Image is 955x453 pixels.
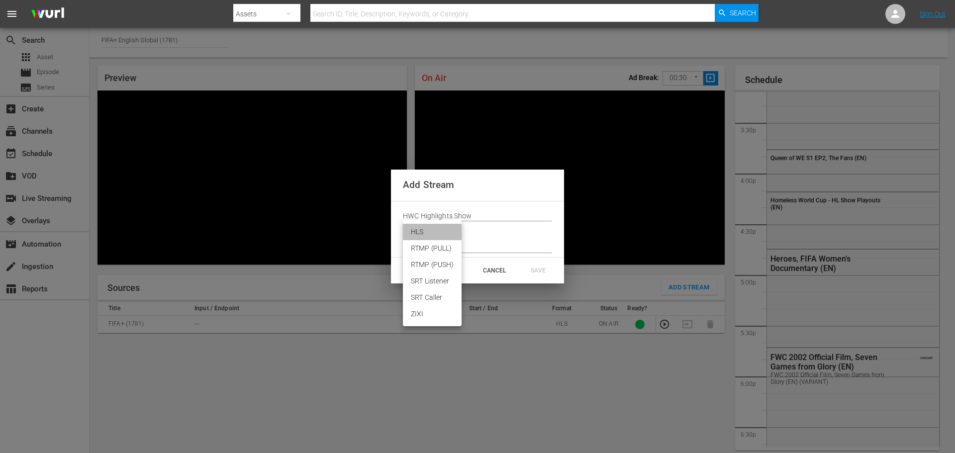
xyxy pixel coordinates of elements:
a: Sign Out [920,10,946,18]
li: HLS [403,224,462,240]
li: RTMP (PUSH) [403,257,462,273]
img: ans4CAIJ8jUAAAAAAAAAAAAAAAAAAAAAAAAgQb4GAAAAAAAAAAAAAAAAAAAAAAAAJMjXAAAAAAAAAAAAAAAAAAAAAAAAgAT5G... [24,2,72,26]
li: SRT Listener [403,273,462,289]
li: ZIXI [403,306,462,322]
li: SRT Caller [403,289,462,306]
li: RTMP (PULL) [403,240,462,257]
span: Search [730,4,756,22]
span: menu [6,8,18,20]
